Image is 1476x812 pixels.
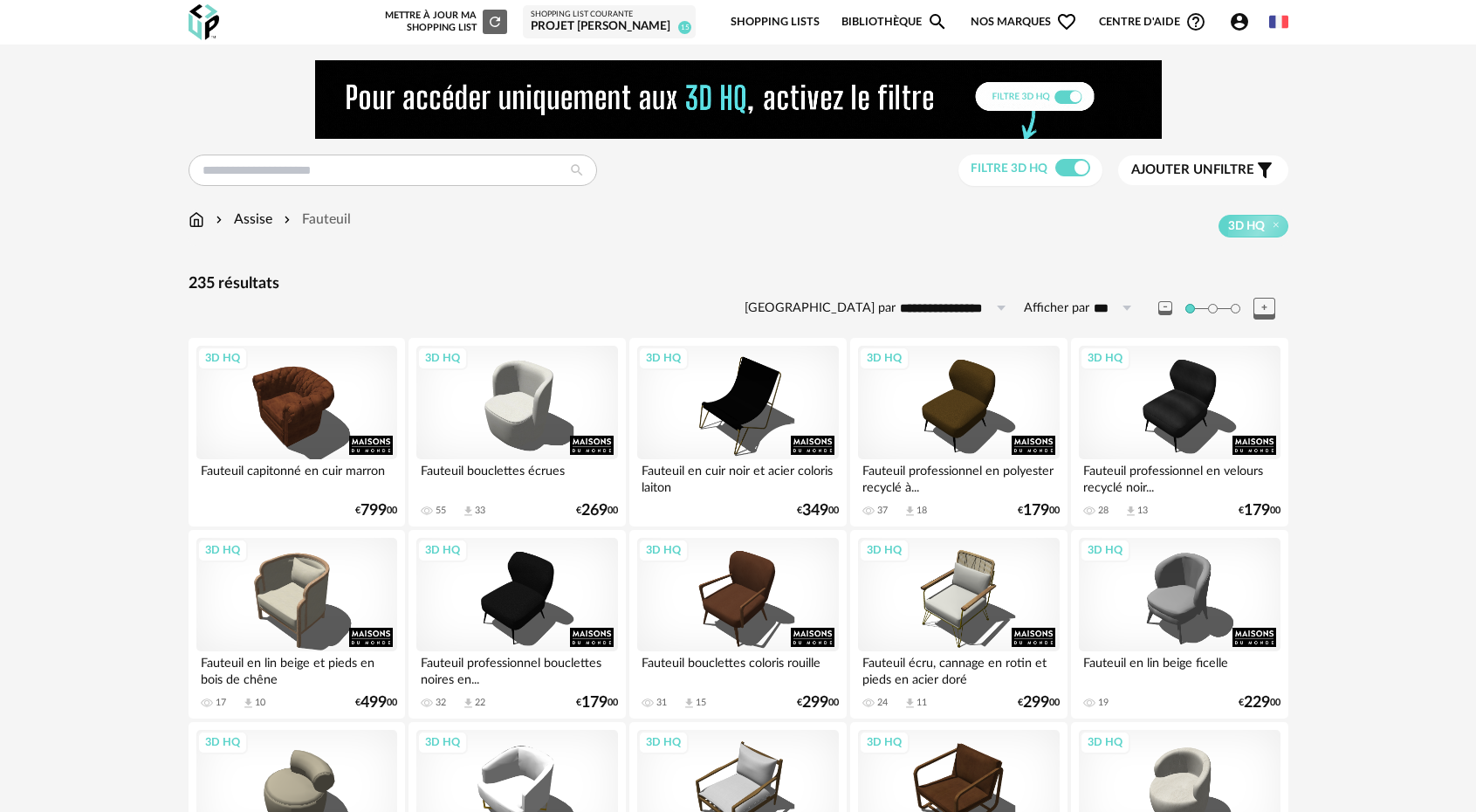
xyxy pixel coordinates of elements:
[1079,459,1280,494] div: Fauteuil professionnel en velours recyclé noir...
[858,459,1059,494] div: Fauteuil professionnel en polyester recyclé à...
[1185,11,1206,32] span: Help Circle Outline icon
[1018,505,1060,517] div: € 00
[971,2,1077,43] span: Nos marques
[189,530,405,719] a: 3D HQ Fauteuil en lin beige et pieds en bois de chêne 17 Download icon 10 €49900
[581,505,608,517] span: 269
[255,697,265,709] div: 10
[629,530,846,719] a: 3D HQ Fauteuil bouclettes coloris rouille 31 Download icon 15 €29900
[487,17,503,26] span: Refresh icon
[475,697,485,709] div: 22
[531,19,688,35] div: Projet [PERSON_NAME]
[903,505,916,518] span: Download icon
[216,697,226,709] div: 17
[1079,651,1280,686] div: Fauteuil en lin beige ficelle
[1244,505,1270,517] span: 179
[1071,530,1287,719] a: 3D HQ Fauteuil en lin beige ficelle 19 €22900
[576,697,618,709] div: € 00
[858,651,1059,686] div: Fauteuil écru, cannage en rotin et pieds en acier doré
[797,697,839,709] div: € 00
[1018,697,1060,709] div: € 00
[1023,697,1049,709] span: 299
[1239,697,1280,709] div: € 00
[196,651,397,686] div: Fauteuil en lin beige et pieds en bois de chêne
[859,347,910,369] div: 3D HQ
[189,274,1288,294] div: 235 résultats
[581,697,608,709] span: 179
[927,11,948,32] span: Magnify icon
[1080,347,1130,369] div: 3D HQ
[678,21,691,34] span: 15
[1254,160,1275,181] span: Filter icon
[638,347,689,369] div: 3D HQ
[637,651,838,686] div: Fauteuil bouclettes coloris rouille
[212,210,272,230] div: Assise
[1056,11,1077,32] span: Heart Outline icon
[436,697,446,709] div: 32
[475,505,485,517] div: 33
[745,300,896,317] label: [GEOGRAPHIC_DATA] par
[1229,11,1258,32] span: Account Circle icon
[916,505,927,517] div: 18
[731,2,820,43] a: Shopping Lists
[1080,731,1130,754] div: 3D HQ
[531,10,688,35] a: Shopping List courante Projet [PERSON_NAME] 15
[408,530,625,719] a: 3D HQ Fauteuil professionnel bouclettes noires en... 32 Download icon 22 €17900
[683,697,696,710] span: Download icon
[859,539,910,561] div: 3D HQ
[408,338,625,526] a: 3D HQ Fauteuil bouclettes écrues 55 Download icon 33 €26900
[1131,163,1213,176] span: Ajouter un
[1099,11,1206,32] span: Centre d'aideHelp Circle Outline icon
[189,4,219,40] img: OXP
[1269,12,1288,31] img: fr
[242,697,255,710] span: Download icon
[197,731,248,754] div: 3D HQ
[696,697,706,709] div: 15
[802,505,828,517] span: 349
[417,731,468,754] div: 3D HQ
[1244,697,1270,709] span: 229
[1137,505,1148,517] div: 13
[850,530,1067,719] a: 3D HQ Fauteuil écru, cannage en rotin et pieds en acier doré 24 Download icon 11 €29900
[971,162,1047,175] span: Filtre 3D HQ
[877,505,888,517] div: 37
[315,60,1162,139] img: NEW%20NEW%20HQ%20NEW_V1.gif
[462,697,475,710] span: Download icon
[1229,11,1250,32] span: Account Circle icon
[416,459,617,494] div: Fauteuil bouclettes écrues
[212,210,226,230] img: svg+xml;base64,PHN2ZyB3aWR0aD0iMTYiIGhlaWdodD0iMTYiIHZpZXdCb3g9IjAgMCAxNiAxNiIgZmlsbD0ibm9uZSIgeG...
[417,347,468,369] div: 3D HQ
[916,697,927,709] div: 11
[1228,218,1265,234] span: 3D HQ
[1124,505,1137,518] span: Download icon
[1098,505,1109,517] div: 28
[638,731,689,754] div: 3D HQ
[637,459,838,494] div: Fauteuil en cuir noir et acier coloris laiton
[196,459,397,494] div: Fauteuil capitonné en cuir marron
[355,697,397,709] div: € 00
[576,505,618,517] div: € 00
[189,338,405,526] a: 3D HQ Fauteuil capitonné en cuir marron €79900
[656,697,667,709] div: 31
[859,731,910,754] div: 3D HQ
[802,697,828,709] span: 299
[1118,155,1288,185] button: Ajouter unfiltre Filter icon
[462,505,475,518] span: Download icon
[189,210,204,230] img: svg+xml;base64,PHN2ZyB3aWR0aD0iMTYiIGhlaWdodD0iMTciIHZpZXdCb3g9IjAgMCAxNiAxNyIgZmlsbD0ibm9uZSIgeG...
[1239,505,1280,517] div: € 00
[629,338,846,526] a: 3D HQ Fauteuil en cuir noir et acier coloris laiton €34900
[877,697,888,709] div: 24
[638,539,689,561] div: 3D HQ
[360,505,387,517] span: 799
[1023,505,1049,517] span: 179
[381,10,507,34] div: Mettre à jour ma Shopping List
[903,697,916,710] span: Download icon
[1131,162,1254,179] span: filtre
[841,2,948,43] a: BibliothèqueMagnify icon
[197,347,248,369] div: 3D HQ
[531,10,688,20] div: Shopping List courante
[1080,539,1130,561] div: 3D HQ
[360,697,387,709] span: 499
[197,539,248,561] div: 3D HQ
[1098,697,1109,709] div: 19
[436,505,446,517] div: 55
